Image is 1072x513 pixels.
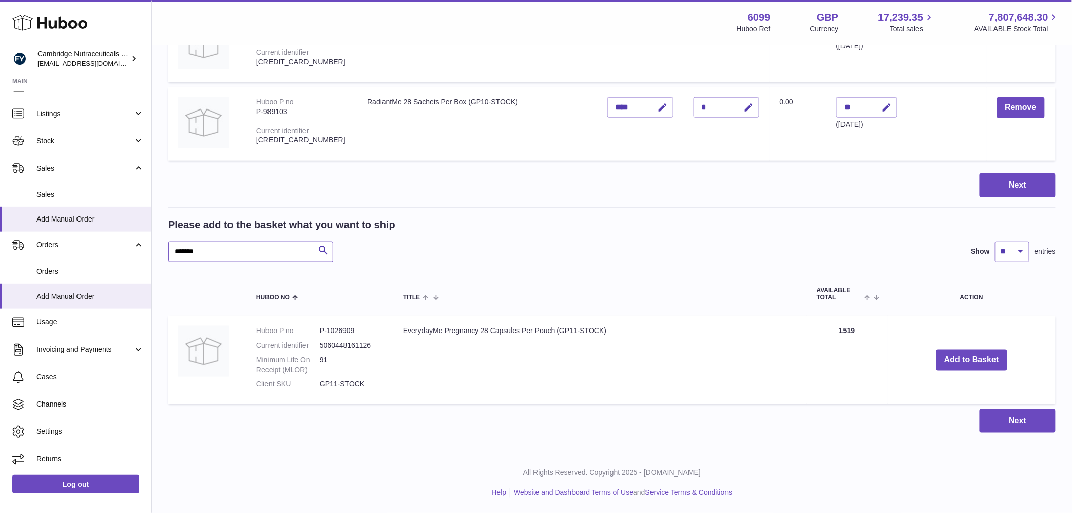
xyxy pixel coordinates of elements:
[36,109,133,119] span: Listings
[36,164,133,173] span: Sales
[36,291,144,301] span: Add Manual Order
[160,468,1064,478] p: All Rights Reserved. Copyright 2025 - [DOMAIN_NAME]
[971,247,990,256] label: Show
[256,57,347,67] div: [CREDIT_CARD_NUMBER]
[936,350,1007,371] button: Add to Basket
[974,11,1060,34] a: 7,807,648.30 AVAILABLE Stock Total
[36,399,144,409] span: Channels
[1035,247,1056,256] span: entries
[888,277,1056,311] th: Action
[36,214,144,224] span: Add Manual Order
[37,59,149,67] span: [EMAIL_ADDRESS][DOMAIN_NAME]
[256,341,320,350] dt: Current identifier
[514,489,633,497] a: Website and Dashboard Terms of Use
[997,97,1045,118] button: Remove
[357,9,597,82] td: EverydayMe (Multi Nutrient) 28 Capsules Per Pouch (GP14-STOCK)
[836,120,897,129] div: ([DATE])
[320,355,383,375] dd: 91
[36,317,144,327] span: Usage
[817,11,838,24] strong: GBP
[256,98,294,106] div: Huboo P no
[878,11,935,34] a: 17,239.35 Total sales
[989,11,1048,24] span: 7,807,648.30
[256,379,320,389] dt: Client SKU
[810,24,839,34] div: Currency
[817,287,862,301] span: AVAILABLE Total
[492,489,507,497] a: Help
[12,475,139,493] a: Log out
[36,190,144,199] span: Sales
[256,294,290,301] span: Huboo no
[836,41,897,51] div: ([DATE])
[890,24,935,34] span: Total sales
[178,97,229,148] img: RadiantMe 28 Sachets Per Box (GP10-STOCK)
[807,316,888,404] td: 1519
[645,489,733,497] a: Service Terms & Conditions
[36,454,144,464] span: Returns
[178,326,229,377] img: EverydayMe Pregnancy 28 Capsules Per Pouch (GP11-STOCK)
[393,316,807,404] td: EverydayMe Pregnancy 28 Capsules Per Pouch (GP11-STOCK)
[12,51,27,66] img: internalAdmin-6099@internal.huboo.com
[878,11,923,24] span: 17,239.35
[256,48,309,56] div: Current identifier
[36,427,144,436] span: Settings
[256,107,347,117] div: P-989103
[320,379,383,389] dd: GP11-STOCK
[256,135,347,145] div: [CREDIT_CARD_NUMBER]
[980,409,1056,433] button: Next
[256,355,320,375] dt: Minimum Life On Receipt (MLOR)
[980,173,1056,197] button: Next
[36,136,133,146] span: Stock
[36,267,144,276] span: Orders
[737,24,771,34] div: Huboo Ref
[974,24,1060,34] span: AVAILABLE Stock Total
[403,294,420,301] span: Title
[256,127,309,135] div: Current identifier
[510,488,732,498] li: and
[36,345,133,354] span: Invoicing and Payments
[36,240,133,250] span: Orders
[37,49,129,68] div: Cambridge Nutraceuticals Ltd
[256,326,320,336] dt: Huboo P no
[36,372,144,382] span: Cases
[168,218,395,232] h2: Please add to the basket what you want to ship
[320,326,383,336] dd: P-1026909
[357,87,597,161] td: RadiantMe 28 Sachets Per Box (GP10-STOCK)
[748,11,771,24] strong: 6099
[320,341,383,350] dd: 5060448161126
[780,98,793,106] span: 0.00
